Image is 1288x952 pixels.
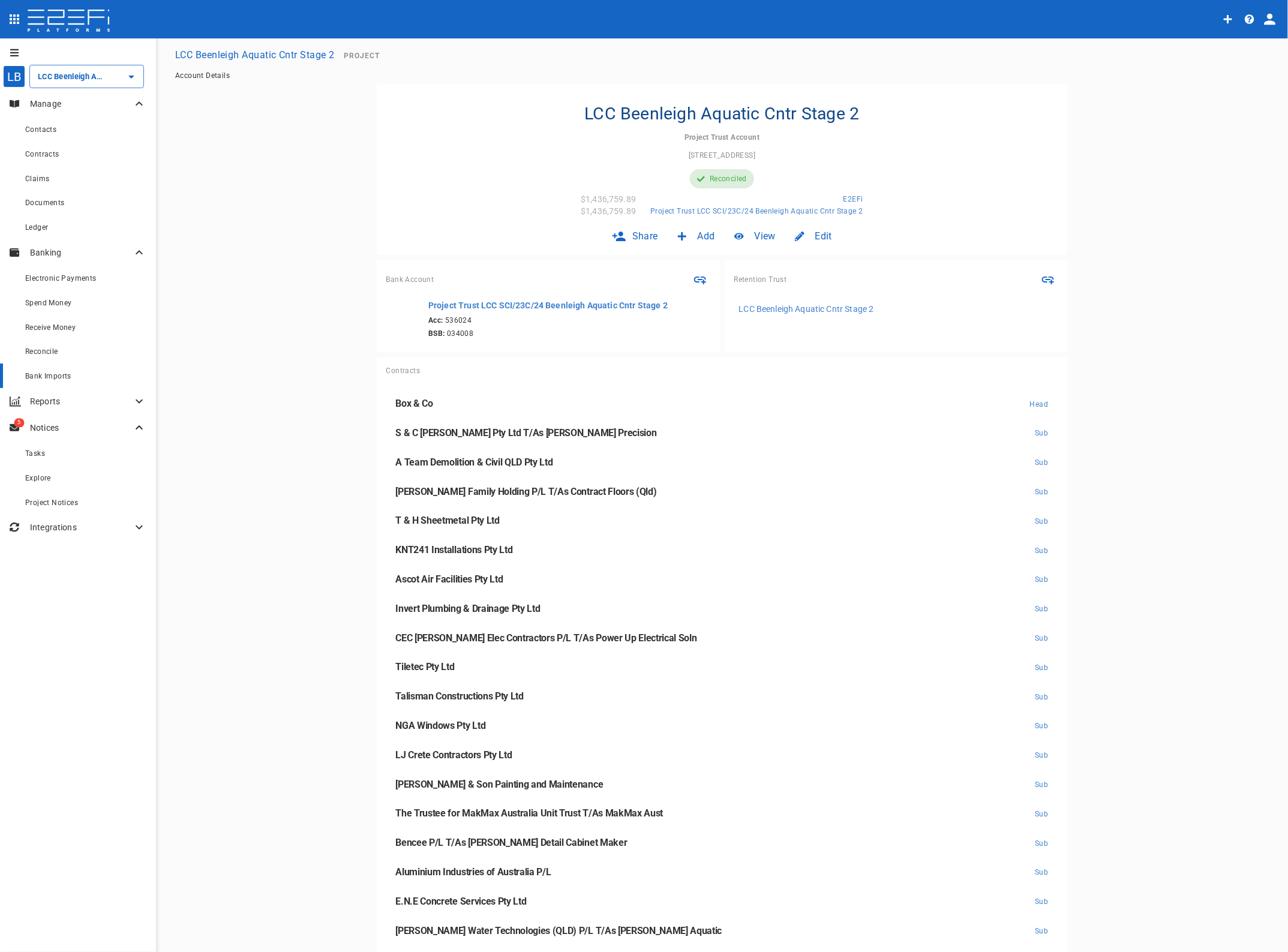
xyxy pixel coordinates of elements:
[25,449,45,458] span: Tasks
[386,367,421,375] span: Contracts
[1035,575,1048,584] span: Sub
[650,207,863,215] span: Project Trust LCC SCI/23C/24 Beenleigh Aquatic Cntr Stage 2
[386,419,1058,448] a: S & C [PERSON_NAME] Pty Ltd T/As [PERSON_NAME] PrecisionSub
[386,389,1058,419] a: Box & CoHead
[1035,839,1048,848] span: Sub
[1035,927,1048,935] span: Sub
[1035,605,1048,613] span: Sub
[1030,400,1049,409] span: Head
[386,828,1058,858] a: Bencee P/L T/As [PERSON_NAME] Detail Cabinet MakerSub
[25,125,56,134] span: Contacts
[396,807,663,819] span: The Trustee for MakMax Australia Unit Trust T/As MakMax Aust
[386,770,1058,800] a: [PERSON_NAME] & Son Painting and MaintenanceSub
[1035,458,1048,467] span: Sub
[386,741,1058,770] a: LJ Crete Contractors Pty LtdSub
[734,299,1058,319] a: LCC Beenleigh Aquatic Cntr Stage 2
[30,521,132,533] p: Integrations
[396,690,524,702] span: Talisman Constructions Pty Ltd
[584,104,859,124] h4: LCC Beenleigh Aquatic Cntr Stage 2
[396,896,527,907] span: E.N.E Concrete Services Pty Ltd
[396,925,722,936] span: [PERSON_NAME] Water Technologies (QLD) P/L T/As [PERSON_NAME] Aquatic
[25,223,48,232] span: Ledger
[386,565,1058,594] a: Ascot Air Facilities Pty LtdSub
[25,474,51,482] span: Explore
[30,247,132,259] p: Banking
[1035,429,1048,437] span: Sub
[581,205,636,217] p: $1,436,759.89
[785,222,842,250] div: Edit
[698,229,715,243] span: Add
[175,71,230,80] a: Account Details
[668,222,725,250] div: Add
[386,682,1058,711] a: Talisman Constructions Pty LtdSub
[123,68,140,85] button: Open
[396,515,500,526] span: T & H Sheetmetal Pty Ltd
[386,594,1058,624] a: Invert Plumbing & Drainage Pty LtdSub
[1035,722,1048,730] span: Sub
[25,299,71,307] span: Spend Money
[1035,546,1048,555] span: Sub
[386,799,1058,828] a: The Trustee for MakMax Australia Unit Trust T/As MakMax AustSub
[386,275,434,284] span: Bank Account
[386,858,1058,887] a: Aluminium Industries of Australia P/LSub
[1035,488,1048,496] span: Sub
[14,419,25,428] span: 5
[396,837,628,848] span: Bencee P/L T/As [PERSON_NAME] Detail Cabinet Maker
[1038,269,1058,290] button: Link RTA
[734,275,787,284] span: Retention Trust
[386,887,1058,917] a: E.N.E Concrete Services Pty LtdSub
[1035,868,1048,876] span: Sub
[30,98,132,110] p: Manage
[25,150,59,158] span: Contracts
[25,274,97,283] span: Electronic Payments
[684,133,759,142] span: Project Trust Account
[396,603,541,614] span: Invert Plumbing & Drainage Pty Ltd
[1035,693,1048,701] span: Sub
[386,448,1058,477] a: A Team Demolition & Civil QLD Pty LtdSub
[581,193,636,205] p: $1,436,759.89
[396,866,551,878] span: Aluminium Industries of Australia P/L
[1035,663,1048,672] span: Sub
[386,477,1058,507] a: [PERSON_NAME] Family Holding P/L T/As Contract Floors (Qld)Sub
[25,199,65,207] span: Documents
[396,427,657,439] span: S & C [PERSON_NAME] Pty Ltd T/As [PERSON_NAME] Precision
[396,661,455,672] span: Tiletec Pty Ltd
[690,269,710,290] span: Connect Bank Feed
[25,323,76,332] span: Receive Money
[815,229,832,243] span: Edit
[1035,634,1048,642] span: Sub
[396,544,513,555] span: KNT241 Installations Pty Ltd
[689,151,755,160] span: [STREET_ADDRESS]
[344,52,380,60] span: Project
[710,175,747,183] span: Reconciled
[25,347,58,356] span: Reconcile
[396,632,697,644] span: CEC [PERSON_NAME] Elec Contractors P/L T/As Power Up Electrical Soln
[1035,751,1048,759] span: Sub
[428,329,668,338] span: 034008
[396,398,433,409] span: Box & Co
[175,71,1269,80] nav: breadcrumb
[739,303,874,315] p: LCC Beenleigh Aquatic Cntr Stage 2
[396,457,553,468] span: A Team Demolition & Civil QLD Pty Ltd
[396,486,657,497] span: [PERSON_NAME] Family Holding P/L T/As Contract Floors (Qld)
[35,70,105,83] input: LCC Beenleigh Aquatic Cntr Stage 2
[396,779,604,790] span: [PERSON_NAME] & Son Painting and Maintenance
[30,422,132,434] p: Notices
[396,573,503,585] span: Ascot Air Facilities Pty Ltd
[602,222,668,250] div: Share
[1035,780,1048,789] span: Sub
[1035,810,1048,818] span: Sub
[428,316,668,325] span: 536024
[428,316,443,325] b: Acc:
[1035,517,1048,525] span: Sub
[386,624,1058,653] a: CEC [PERSON_NAME] Elec Contractors P/L T/As Power Up Electrical SolnSub
[1035,897,1048,906] span: Sub
[170,43,340,67] button: LCC Beenleigh Aquatic Cntr Stage 2
[25,498,78,507] span: Project Notices
[25,175,49,183] span: Claims
[386,711,1058,741] a: NGA Windows Pty LtdSub
[3,65,25,88] div: LB
[386,653,1058,682] a: Tiletec Pty LtdSub
[396,749,512,761] span: LJ Crete Contractors Pty Ltd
